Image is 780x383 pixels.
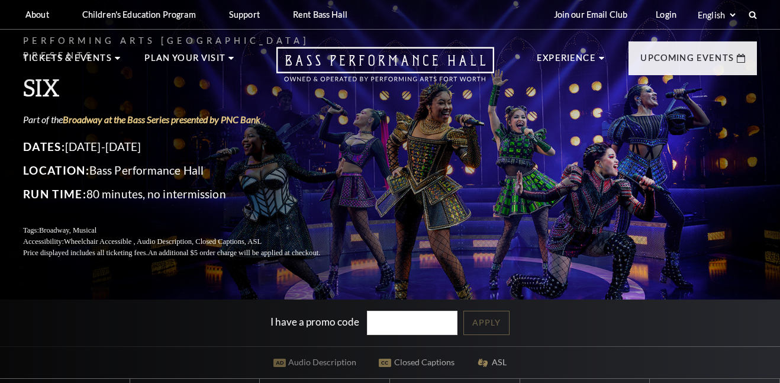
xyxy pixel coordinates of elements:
p: About [25,9,49,20]
label: I have a promo code [270,316,359,328]
span: Wheelchair Accessible , Audio Description, Closed Captions, ASL [64,237,262,246]
p: Price displayed includes all ticketing fees. [23,247,349,259]
span: An additional $5 order charge will be applied at checkout. [148,249,320,257]
p: Children's Education Program [82,9,196,20]
p: Bass Performance Hall [23,161,349,180]
p: [DATE]-[DATE] [23,137,349,156]
p: Part of the [23,113,349,126]
a: Broadway at the Bass Series presented by PNC Bank [63,114,260,125]
span: Run Time: [23,187,86,201]
p: Experience [537,51,596,72]
p: Rent Bass Hall [293,9,347,20]
select: Select: [695,9,737,21]
p: Tickets & Events [23,51,112,72]
span: Broadway, Musical [39,226,96,234]
p: Plan Your Visit [144,51,225,72]
span: Dates: [23,140,65,153]
p: Tags: [23,225,349,236]
p: 80 minutes, no intermission [23,185,349,204]
span: Location: [23,163,89,177]
p: Accessibility: [23,236,349,247]
p: Support [229,9,260,20]
p: Upcoming Events [640,51,734,72]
